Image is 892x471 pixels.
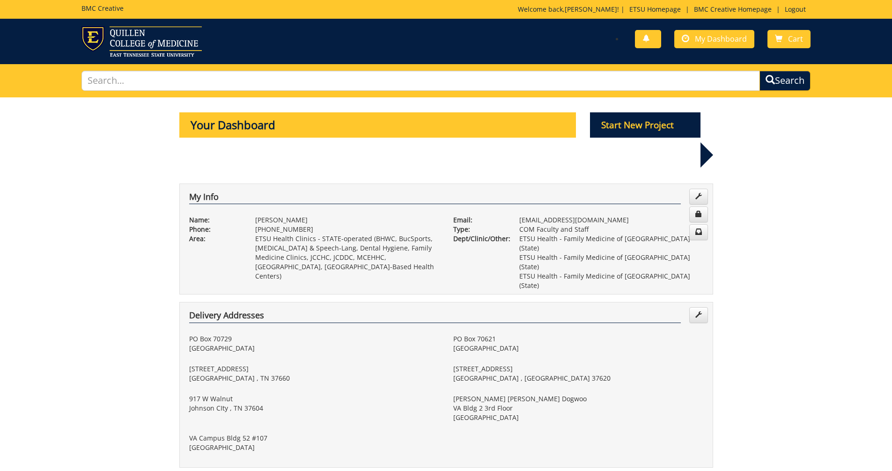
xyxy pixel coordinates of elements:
p: [PERSON_NAME] [255,215,439,225]
p: ETSU Health Clinics - STATE-operated (BHWC, BucSports, [MEDICAL_DATA] & Speech-Lang, Dental Hygie... [255,234,439,281]
img: ETSU logo [81,26,202,57]
p: Email: [453,215,505,225]
a: Start New Project [590,121,700,130]
p: [GEOGRAPHIC_DATA] [189,344,439,353]
a: Cart [767,30,811,48]
button: Search [759,71,811,91]
p: Phone: [189,225,241,234]
input: Search... [81,71,760,91]
p: Welcome back, ! | | | [518,5,811,14]
p: Type: [453,225,505,234]
p: Your Dashboard [179,112,576,138]
h5: BMC Creative [81,5,124,12]
a: Change Password [689,206,708,222]
p: PO Box 70621 [453,334,703,344]
p: [GEOGRAPHIC_DATA] , TN 37660 [189,374,439,383]
a: My Dashboard [674,30,754,48]
p: ETSU Health - Family Medicine of [GEOGRAPHIC_DATA] (State) [519,234,703,253]
span: Cart [788,34,803,44]
a: Change Communication Preferences [689,224,708,240]
a: Edit Info [689,189,708,205]
p: [PHONE_NUMBER] [255,225,439,234]
p: ETSU Health - Family Medicine of [GEOGRAPHIC_DATA] (State) [519,253,703,272]
p: Dept/Clinic/Other: [453,234,505,243]
p: COM Faculty and Staff [519,225,703,234]
p: [GEOGRAPHIC_DATA] , [GEOGRAPHIC_DATA] 37620 [453,374,703,383]
p: [STREET_ADDRESS] [189,364,439,374]
span: My Dashboard [695,34,747,44]
a: [PERSON_NAME] [565,5,617,14]
p: [GEOGRAPHIC_DATA] [189,443,439,452]
a: ETSU Homepage [625,5,686,14]
h4: My Info [189,192,681,205]
p: [GEOGRAPHIC_DATA] [453,344,703,353]
a: BMC Creative Homepage [689,5,776,14]
p: [EMAIL_ADDRESS][DOMAIN_NAME] [519,215,703,225]
p: [STREET_ADDRESS] [453,364,703,374]
p: VA Campus Bldg 52 #107 [189,434,439,443]
p: [PERSON_NAME] [PERSON_NAME] Dogwoo [453,394,703,404]
h4: Delivery Addresses [189,311,681,323]
p: VA Bldg 2 3rd Floor [453,404,703,413]
p: 917 W Walnut [189,394,439,404]
p: [GEOGRAPHIC_DATA] [453,413,703,422]
p: Area: [189,234,241,243]
p: ETSU Health - Family Medicine of [GEOGRAPHIC_DATA] (State) [519,272,703,290]
p: Name: [189,215,241,225]
p: Johnson CIty , TN 37604 [189,404,439,413]
a: Edit Addresses [689,307,708,323]
p: Start New Project [590,112,700,138]
p: PO Box 70729 [189,334,439,344]
a: Logout [780,5,811,14]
